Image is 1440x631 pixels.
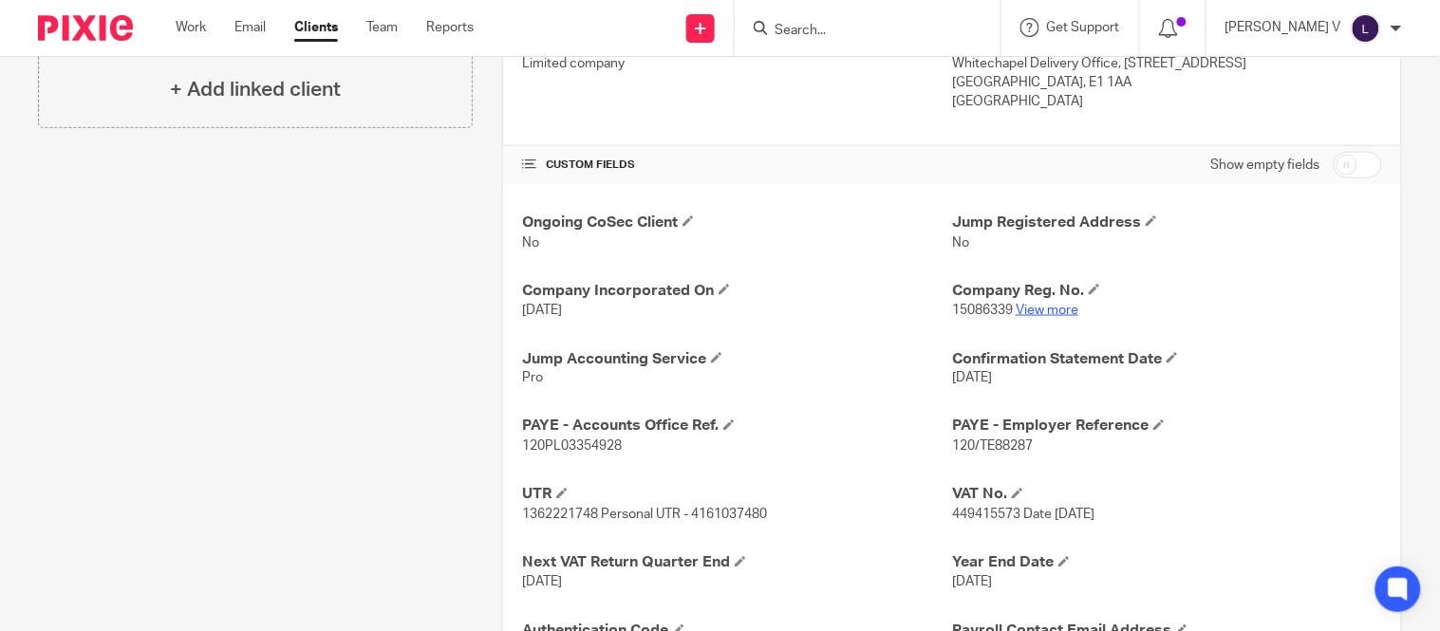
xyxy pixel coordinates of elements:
[952,372,992,385] span: [DATE]
[234,18,266,37] a: Email
[522,349,952,369] h4: Jump Accounting Service
[952,304,1013,317] span: 15086339
[952,213,1382,232] h4: Jump Registered Address
[522,509,767,522] span: 1362221748 Personal UTR - 4161037480
[294,18,338,37] a: Clients
[522,372,543,385] span: Pro
[952,281,1382,301] h4: Company Reg. No.
[1047,21,1120,34] span: Get Support
[366,18,398,37] a: Team
[522,304,562,317] span: [DATE]
[522,576,562,589] span: [DATE]
[952,485,1382,505] h4: VAT No.
[773,23,944,40] input: Search
[952,54,1382,73] p: Whitechapel Delivery Office, [STREET_ADDRESS]
[38,15,133,41] img: Pixie
[426,18,474,37] a: Reports
[1016,304,1078,317] a: View more
[952,236,969,250] span: No
[1225,18,1341,37] p: [PERSON_NAME] V
[1351,13,1381,44] img: svg%3E
[952,509,1094,522] span: 449415573 Date [DATE]
[952,73,1382,92] p: [GEOGRAPHIC_DATA], E1 1AA
[1211,156,1320,175] label: Show empty fields
[522,417,952,436] h4: PAYE - Accounts Office Ref.
[952,417,1382,436] h4: PAYE - Employer Reference
[522,54,952,73] p: Limited company
[522,158,952,173] h4: CUSTOM FIELDS
[522,485,952,505] h4: UTR
[522,553,952,573] h4: Next VAT Return Quarter End
[522,281,952,301] h4: Company Incorporated On
[952,440,1033,454] span: 120/TE88287
[952,553,1382,573] h4: Year End Date
[522,213,952,232] h4: Ongoing CoSec Client
[952,576,992,589] span: [DATE]
[952,92,1382,111] p: [GEOGRAPHIC_DATA]
[522,440,622,454] span: 120PL03354928
[170,75,341,104] h4: + Add linked client
[176,18,206,37] a: Work
[952,349,1382,369] h4: Confirmation Statement Date
[522,236,539,250] span: No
